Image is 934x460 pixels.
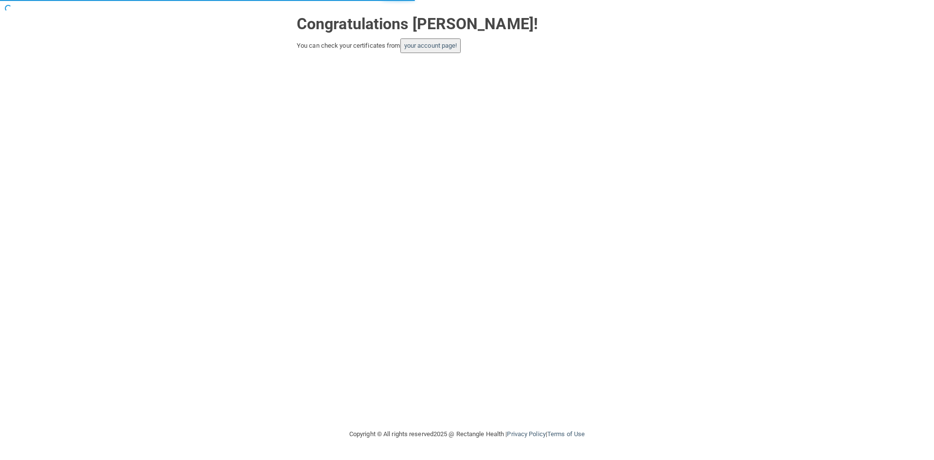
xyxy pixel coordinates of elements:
[400,38,461,53] button: your account page!
[507,430,545,438] a: Privacy Policy
[297,15,538,33] strong: Congratulations [PERSON_NAME]!
[297,38,637,53] div: You can check your certificates from
[404,42,457,49] a: your account page!
[547,430,585,438] a: Terms of Use
[289,419,645,450] div: Copyright © All rights reserved 2025 @ Rectangle Health | |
